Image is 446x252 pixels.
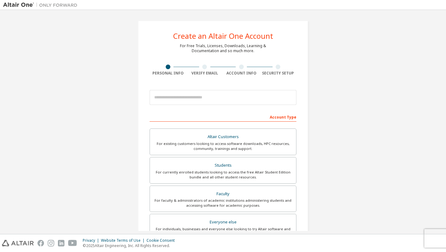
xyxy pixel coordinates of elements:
[154,170,292,180] div: For currently enrolled students looking to access the free Altair Student Edition bundle and all ...
[154,133,292,141] div: Altair Customers
[154,198,292,208] div: For faculty & administrators of academic institutions administering students and accessing softwa...
[2,240,34,246] img: altair_logo.svg
[48,240,54,246] img: instagram.svg
[223,71,260,76] div: Account Info
[154,141,292,151] div: For existing customers looking to access software downloads, HPC resources, community, trainings ...
[186,71,223,76] div: Verify Email
[154,227,292,236] div: For individuals, businesses and everyone else looking to try Altair software and explore our prod...
[154,190,292,198] div: Faculty
[146,238,178,243] div: Cookie Consent
[68,240,77,246] img: youtube.svg
[3,2,81,8] img: Altair One
[150,71,186,76] div: Personal Info
[154,161,292,170] div: Students
[101,238,146,243] div: Website Terms of Use
[150,112,296,122] div: Account Type
[173,32,273,40] div: Create an Altair One Account
[58,240,64,246] img: linkedin.svg
[154,218,292,227] div: Everyone else
[83,238,101,243] div: Privacy
[180,43,266,53] div: For Free Trials, Licenses, Downloads, Learning & Documentation and so much more.
[260,71,297,76] div: Security Setup
[37,240,44,246] img: facebook.svg
[83,243,178,248] p: © 2025 Altair Engineering, Inc. All Rights Reserved.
